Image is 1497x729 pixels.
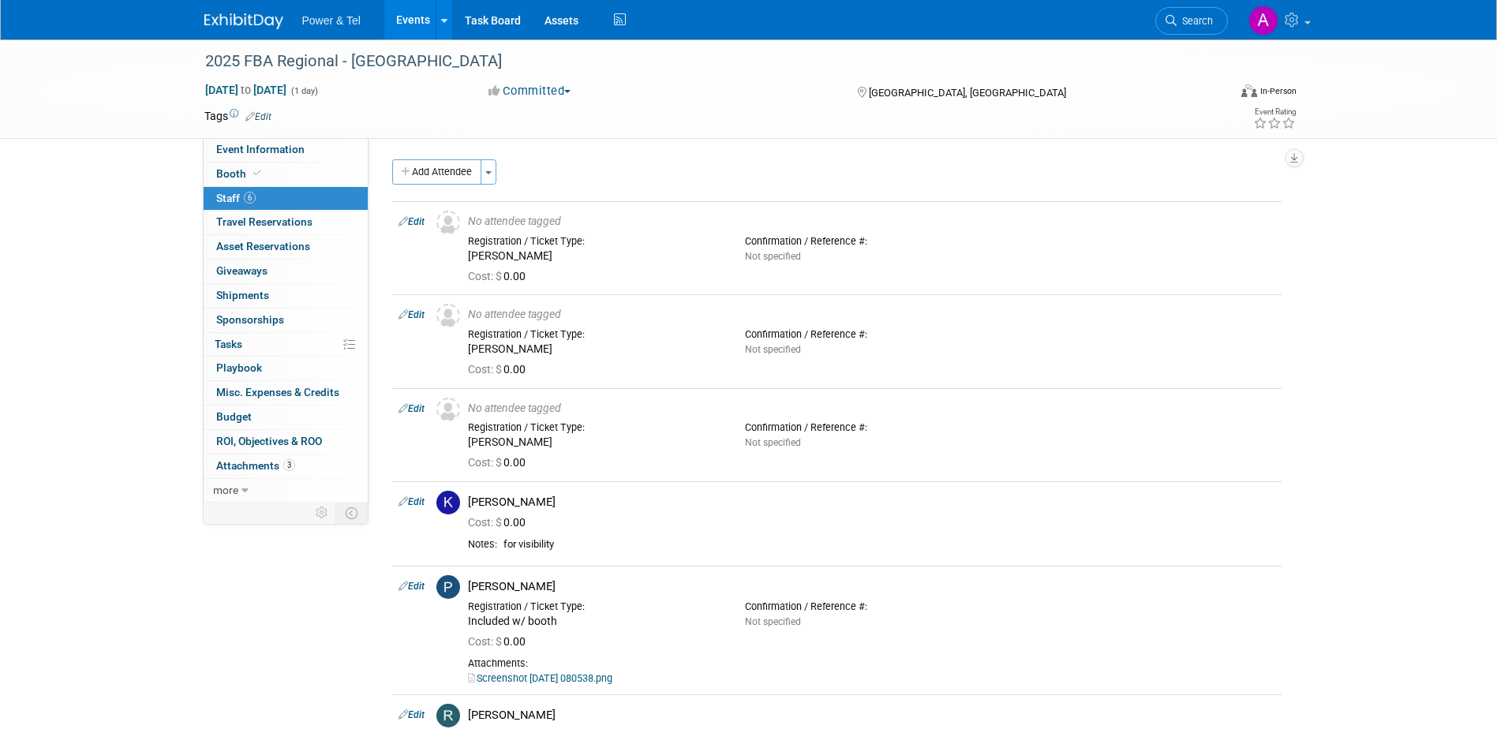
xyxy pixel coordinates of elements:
div: Confirmation / Reference #: [745,600,998,613]
div: In-Person [1259,85,1297,97]
span: Not specified [745,251,801,262]
span: [GEOGRAPHIC_DATA], [GEOGRAPHIC_DATA] [869,87,1066,99]
span: 0.00 [468,456,532,469]
span: Playbook [216,361,262,374]
div: Notes: [468,538,497,551]
div: Confirmation / Reference #: [745,235,998,248]
span: Shipments [216,289,269,301]
img: Alina Dorion [1248,6,1278,36]
span: Power & Tel [302,14,361,27]
span: 6 [244,192,256,204]
div: No attendee tagged [468,308,1275,322]
a: Giveaways [204,260,368,283]
div: Registration / Ticket Type: [468,421,721,434]
a: Event Information [204,138,368,162]
div: for visibility [503,538,1275,551]
img: P.jpg [436,575,460,599]
img: ExhibitDay [204,13,283,29]
div: Included w/ booth [468,615,721,629]
i: Booth reservation complete [253,169,261,178]
div: Registration / Ticket Type: [468,328,721,341]
span: Budget [216,410,252,423]
img: Unassigned-User-Icon.png [436,211,460,234]
button: Committed [483,83,577,99]
a: Travel Reservations [204,211,368,234]
span: ROI, Objectives & ROO [216,435,322,447]
a: Attachments3 [204,454,368,478]
a: more [204,479,368,503]
a: ROI, Objectives & ROO [204,430,368,454]
span: Cost: $ [468,270,503,282]
span: Search [1177,15,1213,27]
button: Add Attendee [392,159,481,185]
img: Format-Inperson.png [1241,84,1257,97]
div: [PERSON_NAME] [468,495,1275,510]
div: Confirmation / Reference #: [745,328,998,341]
div: [PERSON_NAME] [468,579,1275,594]
a: Screenshot [DATE] 080538.png [468,672,612,684]
span: Sponsorships [216,313,284,326]
div: Confirmation / Reference #: [745,421,998,434]
span: Cost: $ [468,635,503,648]
a: Budget [204,406,368,429]
div: No attendee tagged [468,402,1275,416]
td: Personalize Event Tab Strip [309,503,336,523]
span: Not specified [745,616,801,627]
a: Misc. Expenses & Credits [204,381,368,405]
span: (1 day) [290,86,318,96]
a: Edit [399,403,425,414]
span: Event Information [216,143,305,155]
span: 0.00 [468,635,532,648]
span: Attachments [216,459,295,472]
div: Registration / Ticket Type: [468,600,721,613]
a: Playbook [204,357,368,380]
span: Cost: $ [468,516,503,529]
div: Event Format [1135,82,1297,106]
td: Toggle Event Tabs [335,503,368,523]
span: Misc. Expenses & Credits [216,386,339,398]
span: 0.00 [468,516,532,529]
span: Cost: $ [468,363,503,376]
span: more [213,484,238,496]
span: [DATE] [DATE] [204,83,287,97]
img: R.jpg [436,704,460,727]
div: Event Rating [1253,108,1296,116]
span: Travel Reservations [216,215,312,228]
a: Asset Reservations [204,235,368,259]
div: [PERSON_NAME] [468,436,721,450]
span: to [238,84,253,96]
a: Edit [399,216,425,227]
span: Cost: $ [468,456,503,469]
span: 0.00 [468,363,532,376]
span: Booth [216,167,264,180]
span: 3 [283,459,295,471]
span: Staff [216,192,256,204]
span: Not specified [745,344,801,355]
img: Unassigned-User-Icon.png [436,304,460,327]
div: 2025 FBA Regional - [GEOGRAPHIC_DATA] [200,47,1204,76]
a: Edit [399,496,425,507]
div: [PERSON_NAME] [468,342,721,357]
a: Edit [399,581,425,592]
span: Asset Reservations [216,240,310,252]
div: Attachments: [468,657,1275,670]
a: Shipments [204,284,368,308]
img: K.jpg [436,491,460,514]
a: Staff6 [204,187,368,211]
div: No attendee tagged [468,215,1275,229]
a: Edit [399,709,425,720]
a: Edit [399,309,425,320]
div: [PERSON_NAME] [468,249,721,264]
span: Tasks [215,338,242,350]
a: Search [1155,7,1228,35]
td: Tags [204,108,271,124]
span: Giveaways [216,264,268,277]
div: [PERSON_NAME] [468,708,1275,723]
a: Tasks [204,333,368,357]
span: 0.00 [468,270,532,282]
a: Sponsorships [204,308,368,332]
a: Booth [204,163,368,186]
div: Registration / Ticket Type: [468,235,721,248]
a: Edit [245,111,271,122]
img: Unassigned-User-Icon.png [436,398,460,421]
